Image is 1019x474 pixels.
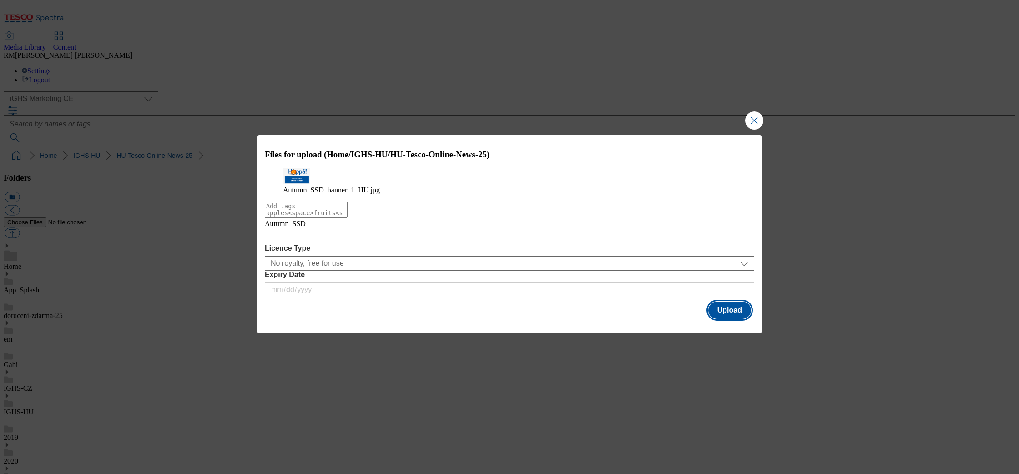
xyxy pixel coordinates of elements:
[265,150,754,160] h3: Files for upload (Home/IGHS-HU/HU-Tesco-Online-News-25)
[265,271,754,279] label: Expiry Date
[745,111,763,130] button: Close Modal
[283,186,736,194] figcaption: Autumn_SSD_banner_1_HU.jpg
[257,135,762,333] div: Modal
[283,168,310,184] img: preview
[708,302,751,319] button: Upload
[265,220,306,227] span: Autumn_SSD
[265,244,754,252] label: Licence Type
